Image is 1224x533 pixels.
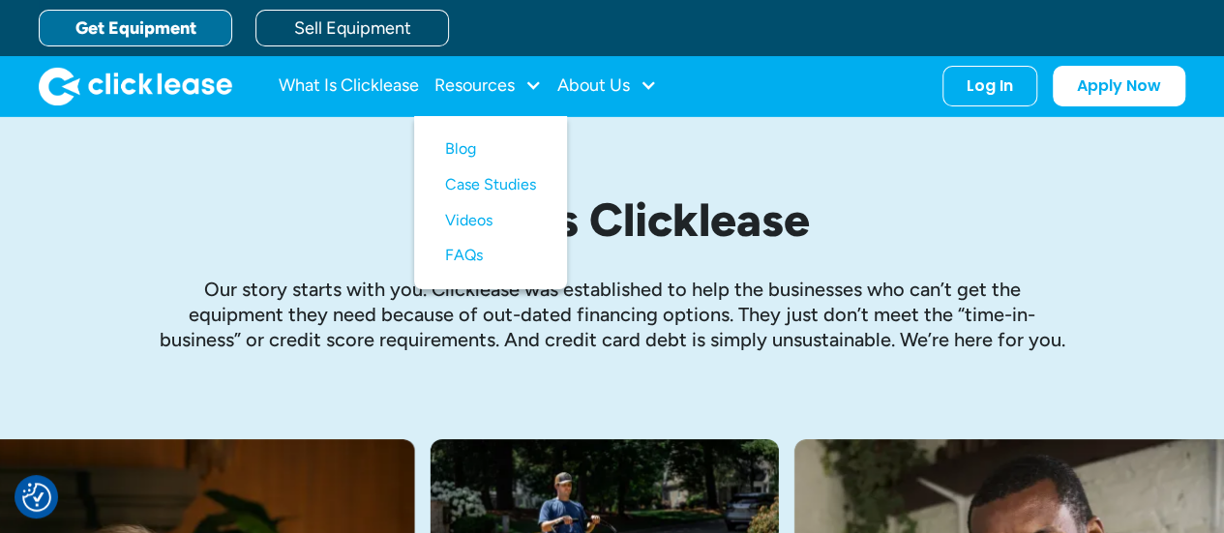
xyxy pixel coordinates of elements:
[445,167,536,203] a: Case Studies
[158,277,1067,352] p: Our story starts with you. Clicklease was established to help the businesses who can’t get the eq...
[445,238,536,274] a: FAQs
[255,10,449,46] a: Sell Equipment
[434,67,542,105] div: Resources
[39,67,232,105] a: home
[445,203,536,239] a: Videos
[1053,66,1185,106] a: Apply Now
[279,67,419,105] a: What Is Clicklease
[967,76,1013,96] div: Log In
[445,132,536,167] a: Blog
[414,116,567,289] nav: Resources
[22,483,51,512] button: Consent Preferences
[39,67,232,105] img: Clicklease logo
[158,194,1067,246] h1: What is Clicklease
[39,10,232,46] a: Get Equipment
[22,483,51,512] img: Revisit consent button
[557,67,657,105] div: About Us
